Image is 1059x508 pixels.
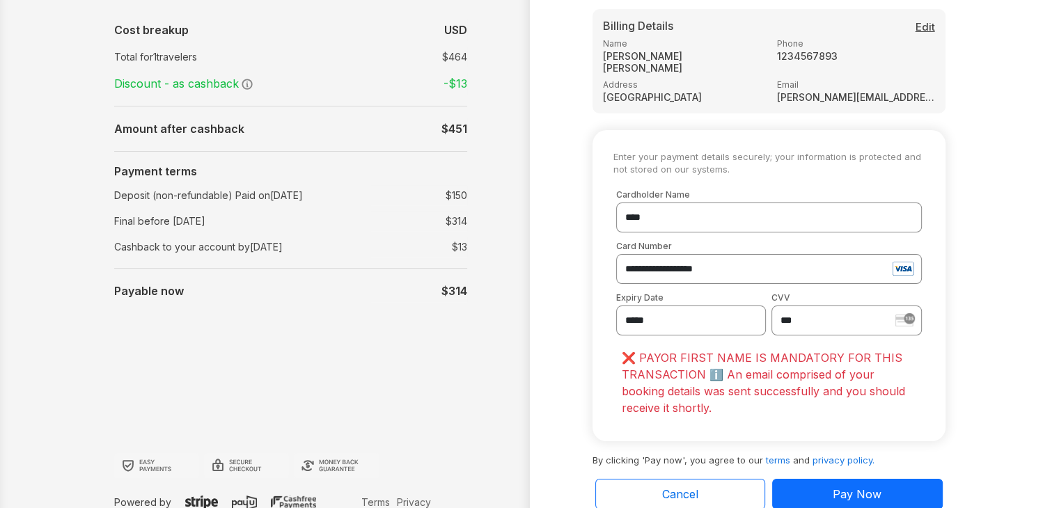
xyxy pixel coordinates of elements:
label: CVV [771,292,922,303]
button: Edit [916,19,935,35]
td: : [344,115,351,143]
b: Payable now [114,284,184,298]
td: : [344,44,351,70]
b: Amount after cashback [114,122,244,136]
label: Phone [777,38,935,49]
td: : [344,182,351,208]
strong: -$ 13 [444,77,467,90]
strong: [PERSON_NAME][EMAIL_ADDRESS][DOMAIN_NAME] [777,91,935,103]
label: Card Number [616,241,922,251]
label: Email [777,79,935,90]
label: Expiry Date [616,292,767,303]
b: $314 [441,284,467,298]
label: Address [603,79,761,90]
img: visa [891,258,915,279]
a: terms [766,454,790,466]
td: Deposit (non-refundable) Paid on [DATE] [114,182,344,208]
label: Cardholder Name [616,189,922,200]
img: stripe [895,313,915,326]
td: $ 13 [370,237,467,257]
span: Discount - as cashback [114,77,241,90]
td: Final before [DATE] [114,208,344,234]
td: $ 314 [370,211,467,231]
td: : [344,277,351,305]
strong: [PERSON_NAME] [PERSON_NAME] [603,50,761,74]
small: Enter your payment details securely; your information is protected and not stored on our systems. [613,151,925,175]
td: : [344,70,351,97]
strong: 1234567893 [777,50,935,62]
a: privacy policy. [813,454,874,466]
td: : [344,234,351,260]
p: ❌ PAYOR FIRST NAME IS MANDATORY FOR THIS TRANSACTION ℹ️ An email comprised of your booking detail... [622,349,916,416]
strong: [GEOGRAPHIC_DATA] [603,91,761,103]
p: By clicking 'Pay now', you agree to our and [593,441,946,468]
td: Total for 1 travelers [114,44,344,70]
b: Cost breakup [114,23,189,37]
td: Cashback to your account by [DATE] [114,234,344,260]
td: $ 464 [370,47,467,67]
h5: Billing Details [603,19,935,33]
label: Name [603,38,761,49]
td: : [344,208,351,234]
b: $ 451 [441,122,467,136]
b: Payment terms [114,164,197,178]
td: $ 150 [370,185,467,205]
b: USD [444,23,467,37]
td: : [344,16,351,44]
